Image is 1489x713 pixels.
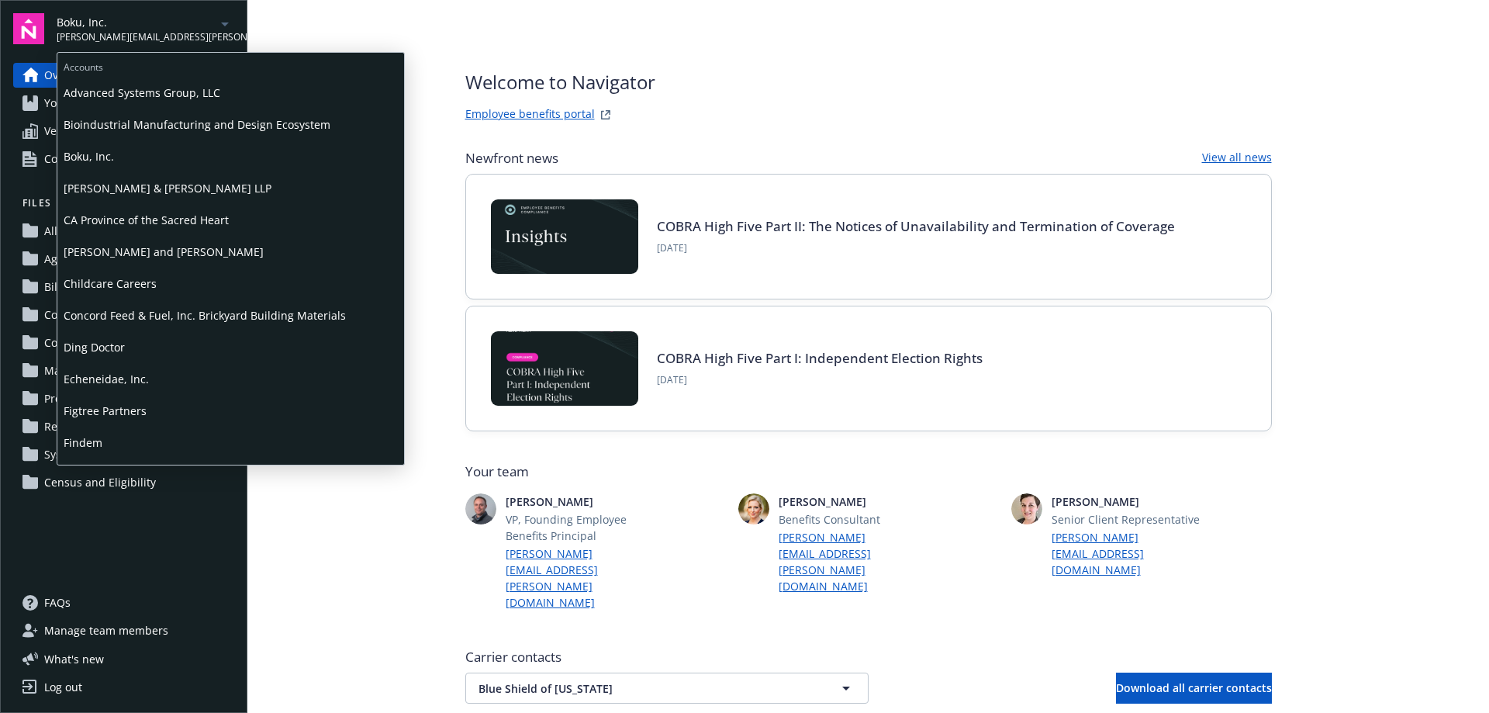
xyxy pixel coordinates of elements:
a: Renewals and Strategy (7) [13,414,234,439]
a: arrowDropDown [216,14,234,33]
span: [PERSON_NAME][EMAIL_ADDRESS][PERSON_NAME][DOMAIN_NAME] [57,30,216,44]
span: Boku, Inc. [64,140,398,172]
a: COBRA High Five Part I: Independent Election Rights [657,349,983,367]
a: [PERSON_NAME][EMAIL_ADDRESS][PERSON_NAME][DOMAIN_NAME] [779,529,931,594]
span: Accounts [57,53,404,77]
img: Card Image - EB Compliance Insights.png [491,199,638,274]
a: Agreements [13,247,234,272]
span: Concord Feed & Fuel, Inc. Brickyard Building Materials [64,299,398,331]
span: Manage team members [44,618,168,643]
a: Compliance (1) [13,303,234,327]
a: Compliance resources [13,147,234,171]
span: Agreements [44,247,107,272]
span: [PERSON_NAME] [506,493,658,510]
a: View all news [1202,149,1272,168]
a: Billing and Audits [13,275,234,299]
img: BLOG-Card Image - Compliance - COBRA High Five Pt 1 07-18-25.jpg [491,331,638,406]
img: photo [738,493,769,524]
a: Communications (2) [13,331,234,355]
span: [PERSON_NAME] and [PERSON_NAME] [64,236,398,268]
a: FAQs [13,590,234,615]
span: Findem [64,427,398,459]
span: VP, Founding Employee Benefits Principal [506,511,658,544]
a: Vendor search [13,119,234,144]
div: Log out [44,675,82,700]
a: striveWebsite [596,106,615,124]
span: Census and Eligibility [44,470,156,495]
span: Download all carrier contacts [1116,680,1272,695]
span: FNY Capital Management [64,459,398,490]
a: Employee benefits portal [465,106,595,124]
span: CA Province of the Sacred Heart [64,204,398,236]
span: Compliance resources [44,147,160,171]
span: Communications (2) [44,331,147,355]
span: Overview [44,63,92,88]
span: Senior Client Representative [1052,511,1204,528]
span: Billing and Audits [44,275,136,299]
span: Ding Doctor [64,331,398,363]
span: Newfront news [465,149,558,168]
span: [PERSON_NAME] [1052,493,1204,510]
a: COBRA High Five Part II: The Notices of Unavailability and Termination of Coverage [657,217,1175,235]
span: System Administration [44,442,162,467]
span: Your benefits [44,91,113,116]
a: All files (10) [13,219,234,244]
span: Welcome to Navigator [465,68,655,96]
span: Childcare Careers [64,268,398,299]
button: Blue Shield of [US_STATE] [465,673,869,704]
span: What ' s new [44,651,104,667]
a: System Administration [13,442,234,467]
button: Boku, Inc.[PERSON_NAME][EMAIL_ADDRESS][PERSON_NAME][DOMAIN_NAME]arrowDropDown [57,13,234,44]
span: FAQs [44,590,71,615]
span: Renewals and Strategy (7) [44,414,178,439]
span: Compliance (1) [44,303,121,327]
span: [PERSON_NAME] & [PERSON_NAME] LLP [64,172,398,204]
a: Your benefits [13,91,234,116]
button: What's new [13,651,129,667]
img: photo [465,493,496,524]
span: [PERSON_NAME] [779,493,931,510]
span: Boku, Inc. [57,14,216,30]
img: navigator-logo.svg [13,13,44,44]
button: Files [13,196,234,216]
a: Manage team members [13,618,234,643]
span: Benefits Consultant [779,511,931,528]
span: All files (10) [44,219,103,244]
span: Blue Shield of [US_STATE] [478,680,801,697]
a: Marketing [13,358,234,383]
span: Vendor search [44,119,119,144]
a: Overview [13,63,234,88]
span: Carrier contacts [465,648,1272,666]
span: Figtree Partners [64,395,398,427]
img: photo [1011,493,1042,524]
span: [DATE] [657,241,1175,255]
a: [PERSON_NAME][EMAIL_ADDRESS][PERSON_NAME][DOMAIN_NAME] [506,545,658,611]
a: [PERSON_NAME][EMAIL_ADDRESS][DOMAIN_NAME] [1052,529,1204,578]
span: Marketing [44,358,97,383]
span: Your team [465,462,1272,481]
a: Projects [13,386,234,411]
button: Download all carrier contacts [1116,673,1272,704]
span: Advanced Systems Group, LLC [64,77,398,109]
span: Bioindustrial Manufacturing and Design Ecosystem [64,109,398,140]
span: Echeneidae, Inc. [64,363,398,395]
span: Projects [44,386,85,411]
span: [DATE] [657,373,983,387]
a: Census and Eligibility [13,470,234,495]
